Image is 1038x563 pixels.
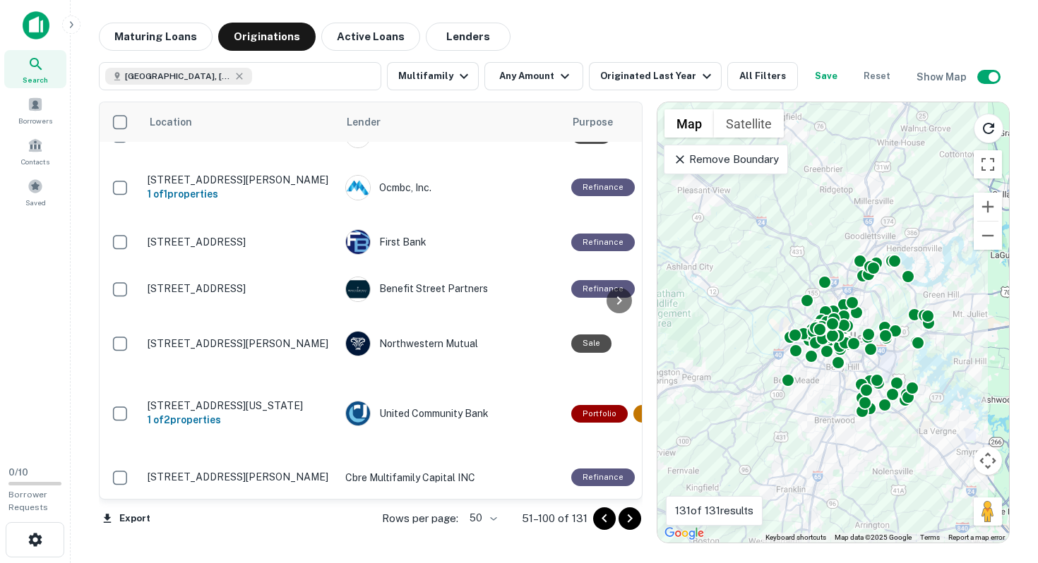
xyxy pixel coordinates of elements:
button: Active Loans [321,23,420,51]
th: Location [141,102,338,142]
a: Search [4,50,66,88]
div: Ocmbc, Inc. [345,175,557,200]
th: Lender [338,102,564,142]
p: Rows per page: [382,510,458,527]
h6: 1 of 2 properties [148,412,331,428]
button: Originations [218,23,316,51]
span: Lender [347,114,381,131]
button: Show street map [664,109,714,138]
div: 0 0 [657,102,1009,543]
a: Contacts [4,132,66,170]
img: picture [346,332,370,356]
img: picture [346,401,370,425]
p: Remove Boundary [673,151,778,168]
div: This is a portfolio loan with 2 properties [571,405,628,423]
p: [STREET_ADDRESS][PERSON_NAME] [148,174,331,186]
th: Purpose [564,102,713,142]
button: All Filters [727,62,798,90]
button: Any Amount [484,62,583,90]
div: Originated Last Year [600,68,715,85]
a: Open this area in Google Maps (opens a new window) [661,524,708,543]
button: Maturing Loans [99,23,213,51]
span: Map data ©2025 Google [835,533,912,541]
button: Multifamily [387,62,479,90]
p: [STREET_ADDRESS][US_STATE] [148,399,331,412]
a: Report a map error [948,533,1005,541]
img: Google [661,524,708,543]
div: 50 [464,508,499,528]
div: United Community Bank [345,401,557,426]
p: 131 of 131 results [675,502,753,519]
span: Location [149,114,210,131]
span: Contacts [21,156,49,167]
button: Export [99,508,154,529]
button: Toggle fullscreen view [974,150,1002,178]
a: Borrowers [4,91,66,129]
button: Go to previous page [593,507,616,530]
img: capitalize-icon.png [23,11,49,40]
span: Borrower Requests [8,490,48,512]
p: [STREET_ADDRESS] [148,236,331,248]
div: This loan purpose was for refinancing [571,280,635,298]
button: [GEOGRAPHIC_DATA], [GEOGRAPHIC_DATA], [GEOGRAPHIC_DATA] [99,62,381,90]
button: Drag Pegman onto the map to open Street View [974,497,1002,526]
span: [GEOGRAPHIC_DATA], [GEOGRAPHIC_DATA], [GEOGRAPHIC_DATA] [125,70,231,83]
span: 0 / 10 [8,467,28,478]
span: Search [23,74,48,85]
button: Lenders [426,23,511,51]
div: First Bank [345,229,557,255]
img: picture [346,176,370,200]
div: Sale [571,334,612,352]
p: [STREET_ADDRESS][PERSON_NAME] [148,471,331,483]
button: Save your search to get updates of matches that match your search criteria. [804,62,849,90]
p: Cbre Multifamily Capital INC [345,470,557,485]
a: Terms (opens in new tab) [920,533,940,541]
button: Reset [854,62,900,90]
img: picture [346,230,370,254]
p: [STREET_ADDRESS][PERSON_NAME] [148,337,331,350]
div: Benefit Street Partners [345,277,557,302]
span: Purpose [573,114,631,131]
h6: 1 of 1 properties [148,186,331,202]
button: Zoom in [974,193,1002,221]
button: Go to next page [619,507,641,530]
span: Borrowers [18,115,52,126]
p: [STREET_ADDRESS] [148,282,331,295]
button: Reload search area [974,114,1003,143]
div: This loan purpose was for refinancing [571,178,635,196]
h6: Show Map [917,69,969,85]
button: Keyboard shortcuts [765,533,826,543]
div: This loan purpose was for construction [633,405,706,423]
a: Saved [4,173,66,211]
button: Zoom out [974,222,1002,250]
div: This loan purpose was for refinancing [571,234,635,251]
p: 51–100 of 131 [522,510,587,527]
button: Show satellite imagery [714,109,784,138]
div: This loan purpose was for refinancing [571,468,635,486]
button: Originated Last Year [589,62,722,90]
img: picture [346,277,370,301]
div: Northwestern Mutual [345,331,557,356]
span: Saved [25,197,46,208]
iframe: Chat Widget [967,405,1038,473]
